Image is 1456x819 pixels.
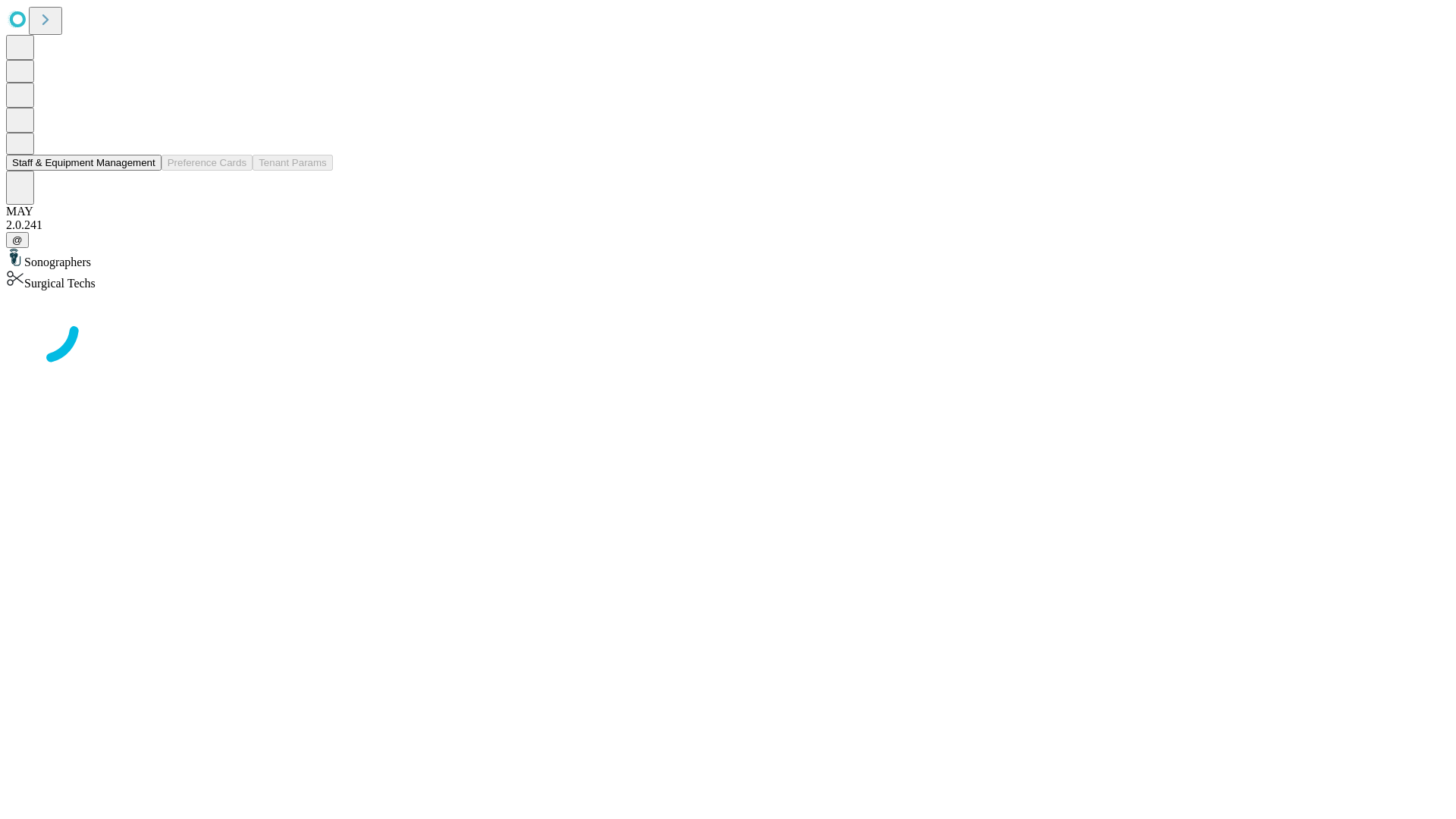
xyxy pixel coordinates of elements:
[12,234,23,246] span: @
[6,155,162,171] button: Staff & Equipment Management
[253,155,333,171] button: Tenant Params
[6,218,1450,232] div: 2.0.241
[6,232,29,248] button: @
[6,248,1450,269] div: Sonographers
[6,205,1450,218] div: MAY
[6,269,1450,290] div: Surgical Techs
[162,155,253,171] button: Preference Cards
